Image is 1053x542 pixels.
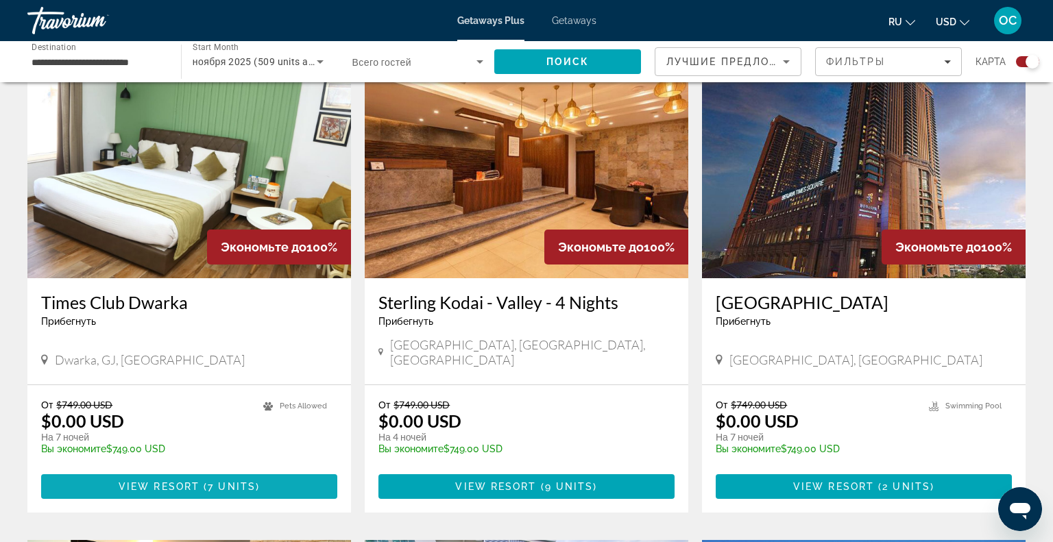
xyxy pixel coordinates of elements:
[119,481,199,492] span: View Resort
[378,431,661,443] p: На 4 ночей
[702,59,1026,278] img: Berjaya Times Square Hotel
[41,292,337,312] a: Times Club Dwarka
[378,474,675,499] button: View Resort(9 units)
[41,399,53,410] span: От
[390,337,675,367] span: [GEOGRAPHIC_DATA], [GEOGRAPHIC_DATA], [GEOGRAPHIC_DATA]
[552,15,596,26] a: Getaways
[537,481,598,492] span: ( )
[716,443,915,454] p: $749.00 USD
[378,443,661,454] p: $749.00 USD
[56,399,112,410] span: $749.00 USD
[41,431,250,443] p: На 7 ночей
[936,16,956,27] span: USD
[207,230,351,264] div: 100%
[882,230,1026,264] div: 100%
[558,240,644,254] span: Экономьте до
[280,402,327,410] span: Pets Allowed
[27,59,351,278] img: Times Club Dwarka
[41,443,106,454] span: Вы экономите
[945,402,1002,410] span: Swimming Pool
[378,399,390,410] span: От
[546,56,590,67] span: Поиск
[544,230,688,264] div: 100%
[457,15,524,26] a: Getaways Plus
[32,54,163,71] input: Select destination
[41,316,96,327] span: Прибегнуть
[199,481,260,492] span: ( )
[731,399,787,410] span: $749.00 USD
[716,316,771,327] span: Прибегнуть
[716,443,781,454] span: Вы экономите
[716,410,799,431] p: $0.00 USD
[352,57,411,68] span: Всего гостей
[27,3,165,38] a: Travorium
[378,410,461,431] p: $0.00 USD
[716,431,915,443] p: На 7 ночей
[716,399,727,410] span: От
[888,16,902,27] span: ru
[716,292,1012,312] a: [GEOGRAPHIC_DATA]
[716,474,1012,499] button: View Resort(2 units)
[365,59,688,278] img: Sterling Kodai - Valley - 4 Nights
[221,240,306,254] span: Экономьте до
[976,52,1006,71] span: карта
[55,352,245,367] span: Dwarka, GJ, [GEOGRAPHIC_DATA]
[895,240,981,254] span: Экономьте до
[378,316,433,327] span: Прибегнуть
[815,47,962,76] button: Filters
[826,56,885,67] span: Фильтры
[378,443,444,454] span: Вы экономите
[32,42,76,51] span: Destination
[41,410,124,431] p: $0.00 USD
[545,481,594,492] span: 9 units
[874,481,934,492] span: ( )
[888,12,915,32] button: Change language
[936,12,969,32] button: Change currency
[41,443,250,454] p: $749.00 USD
[998,487,1042,531] iframe: Button to launch messaging window
[729,352,982,367] span: [GEOGRAPHIC_DATA], [GEOGRAPHIC_DATA]
[208,481,256,492] span: 7 units
[41,474,337,499] button: View Resort(7 units)
[494,49,641,74] button: Search
[793,481,874,492] span: View Resort
[666,56,812,67] span: Лучшие предложения
[193,42,239,52] span: Start Month
[990,6,1026,35] button: User Menu
[999,14,1017,27] span: OC
[455,481,536,492] span: View Resort
[394,399,450,410] span: $749.00 USD
[666,53,790,70] mat-select: Sort by
[378,292,675,312] a: Sterling Kodai - Valley - 4 Nights
[882,481,930,492] span: 2 units
[193,56,347,67] span: ноября 2025 (509 units available)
